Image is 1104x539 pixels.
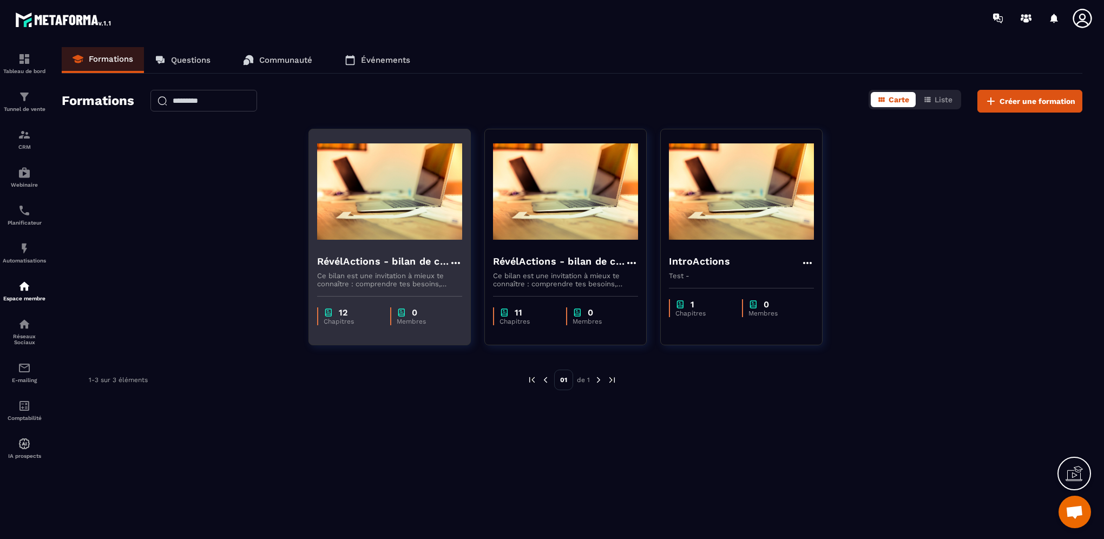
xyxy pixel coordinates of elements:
[748,310,803,317] p: Membres
[515,307,522,318] p: 11
[871,92,916,107] button: Carte
[317,272,462,288] p: Ce bilan est une invitation à mieux te connaître : comprendre tes besoins, identifier tes croyanc...
[89,376,148,384] p: 1-3 sur 3 éléments
[493,272,638,288] p: Ce bilan est une invitation à mieux te connaître : comprendre tes besoins, identifier tes croyanc...
[493,137,638,246] img: formation-background
[339,307,347,318] p: 12
[15,10,113,29] img: logo
[675,299,685,310] img: chapter
[3,258,46,264] p: Automatisations
[3,391,46,429] a: accountantaccountantComptabilité
[317,137,462,246] img: formation-background
[324,307,333,318] img: chapter
[3,295,46,301] p: Espace membre
[484,129,660,359] a: formation-backgroundRévélActions - bilan de compétences - CopyCe bilan est une invitation à mieux...
[259,55,312,65] p: Communauté
[935,95,952,104] span: Liste
[18,166,31,179] img: automations
[1000,96,1075,107] span: Créer une formation
[675,310,731,317] p: Chapitres
[334,47,421,73] a: Événements
[573,318,627,325] p: Membres
[18,361,31,374] img: email
[171,55,211,65] p: Questions
[317,254,449,269] h4: RévélActions - bilan de compétences
[573,307,582,318] img: chapter
[3,220,46,226] p: Planificateur
[308,129,484,359] a: formation-backgroundRévélActions - bilan de compétencesCe bilan est une invitation à mieux te con...
[18,128,31,141] img: formation
[18,52,31,65] img: formation
[577,376,590,384] p: de 1
[3,415,46,421] p: Comptabilité
[3,196,46,234] a: schedulerschedulerPlanificateur
[3,353,46,391] a: emailemailE-mailing
[554,370,573,390] p: 01
[397,307,406,318] img: chapter
[594,375,603,385] img: next
[889,95,909,104] span: Carte
[232,47,323,73] a: Communauté
[18,399,31,412] img: accountant
[18,280,31,293] img: automations
[62,47,144,73] a: Formations
[3,44,46,82] a: formationformationTableau de bord
[977,90,1082,113] button: Créer une formation
[3,120,46,158] a: formationformationCRM
[3,68,46,74] p: Tableau de bord
[397,318,451,325] p: Membres
[3,310,46,353] a: social-networksocial-networkRéseaux Sociaux
[607,375,617,385] img: next
[588,307,593,318] p: 0
[3,82,46,120] a: formationformationTunnel de vente
[3,182,46,188] p: Webinaire
[660,129,836,359] a: formation-backgroundIntroActionsTest -chapter1Chapitreschapter0Membres
[1059,496,1091,528] a: Ouvrir le chat
[541,375,550,385] img: prev
[669,272,814,280] p: Test -
[361,55,410,65] p: Événements
[3,453,46,459] p: IA prospects
[764,299,769,310] p: 0
[18,318,31,331] img: social-network
[18,90,31,103] img: formation
[748,299,758,310] img: chapter
[3,158,46,196] a: automationsautomationsWebinaire
[412,307,417,318] p: 0
[527,375,537,385] img: prev
[500,307,509,318] img: chapter
[62,90,134,113] h2: Formations
[3,333,46,345] p: Réseaux Sociaux
[500,318,555,325] p: Chapitres
[3,144,46,150] p: CRM
[917,92,959,107] button: Liste
[18,437,31,450] img: automations
[669,137,814,246] img: formation-background
[3,106,46,112] p: Tunnel de vente
[691,299,694,310] p: 1
[3,272,46,310] a: automationsautomationsEspace membre
[669,254,730,269] h4: IntroActions
[3,234,46,272] a: automationsautomationsAutomatisations
[3,377,46,383] p: E-mailing
[18,242,31,255] img: automations
[89,54,133,64] p: Formations
[18,204,31,217] img: scheduler
[144,47,221,73] a: Questions
[324,318,379,325] p: Chapitres
[493,254,625,269] h4: RévélActions - bilan de compétences - Copy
